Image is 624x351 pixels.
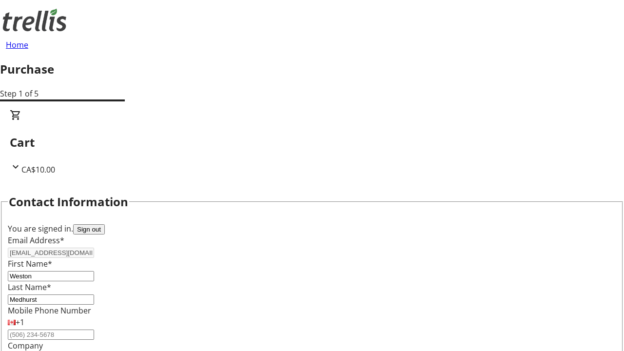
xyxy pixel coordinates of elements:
label: First Name* [8,258,52,269]
div: CartCA$10.00 [10,109,614,175]
label: Company [8,340,43,351]
span: CA$10.00 [21,164,55,175]
button: Sign out [73,224,105,234]
div: You are signed in. [8,223,616,234]
label: Email Address* [8,235,64,246]
h2: Contact Information [9,193,128,211]
label: Mobile Phone Number [8,305,91,316]
input: (506) 234-5678 [8,330,94,340]
h2: Cart [10,134,614,151]
label: Last Name* [8,282,51,292]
